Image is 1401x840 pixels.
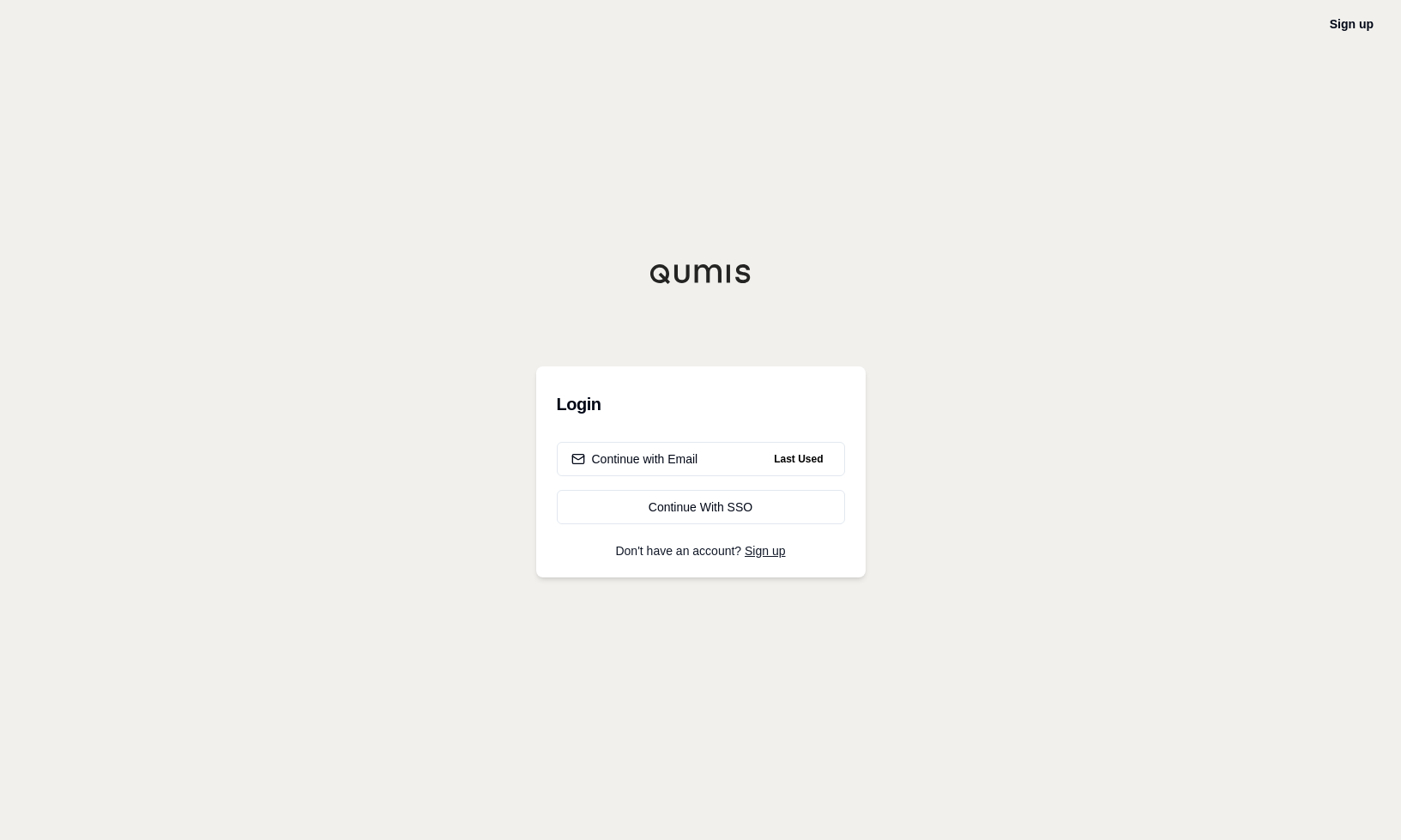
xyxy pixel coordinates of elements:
a: Sign up [745,544,785,558]
h3: Login [557,387,845,421]
a: Continue With SSO [557,490,845,524]
a: Sign up [1330,17,1374,31]
div: Continue With SSO [571,499,830,516]
img: Qumis [649,263,752,284]
p: Don't have an account? [557,545,845,557]
div: Continue with Email [571,450,698,468]
button: Continue with EmailLast Used [557,442,845,476]
span: Last Used [767,449,830,469]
